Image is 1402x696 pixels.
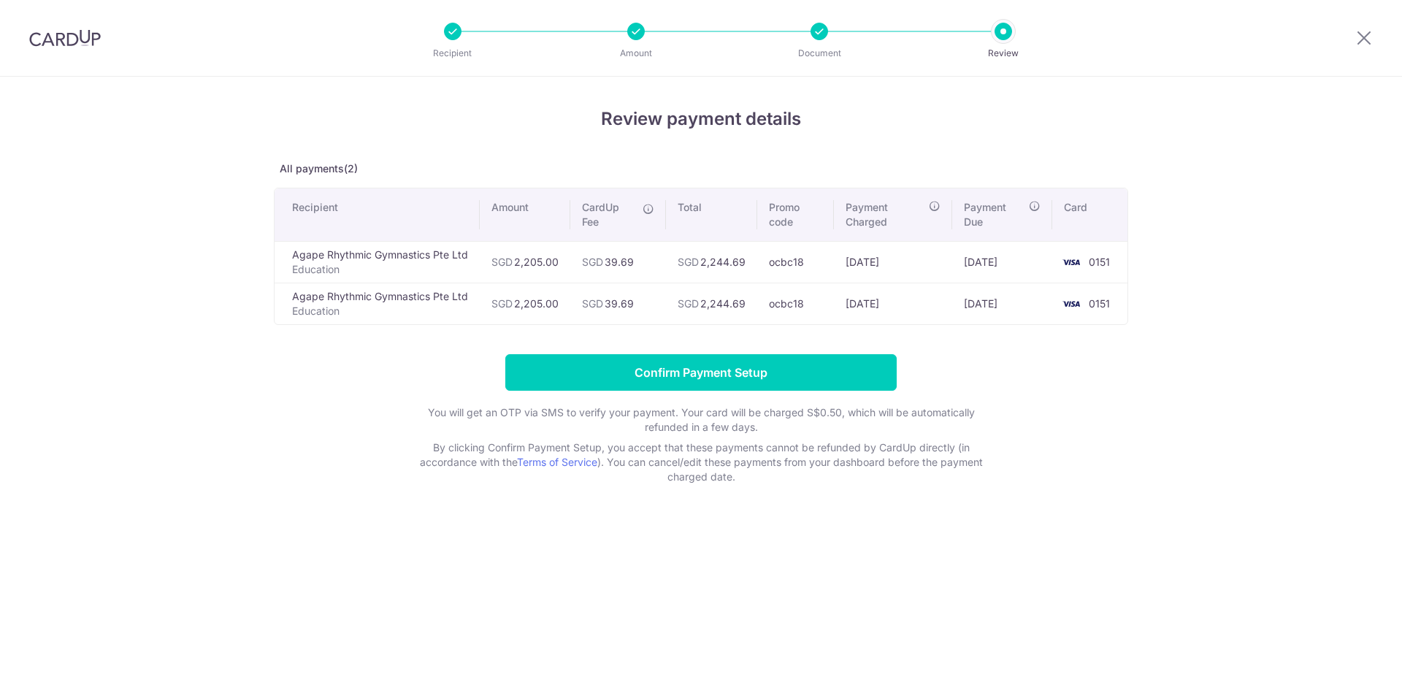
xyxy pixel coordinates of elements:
td: Agape Rhythmic Gymnastics Pte Ltd [275,241,480,283]
a: Terms of Service [517,456,597,468]
th: Promo code [757,188,834,241]
img: <span class="translation_missing" title="translation missing: en.account_steps.new_confirm_form.b... [1057,295,1086,313]
span: Payment Due [964,200,1024,229]
th: Card [1052,188,1127,241]
td: ocbc18 [757,283,834,324]
span: CardUp Fee [582,200,635,229]
p: All payments(2) [274,161,1128,176]
span: SGD [678,297,699,310]
span: Payment Charged [846,200,924,229]
td: [DATE] [834,283,952,324]
p: Education [292,262,468,277]
p: Review [949,46,1057,61]
td: ocbc18 [757,241,834,283]
span: 0151 [1089,256,1110,268]
th: Total [666,188,757,241]
td: 2,244.69 [666,283,757,324]
span: 0151 [1089,297,1110,310]
img: CardUp [29,29,101,47]
p: Recipient [399,46,507,61]
p: Education [292,304,468,318]
td: 39.69 [570,241,666,283]
p: You will get an OTP via SMS to verify your payment. Your card will be charged S$0.50, which will ... [409,405,993,435]
h4: Review payment details [274,106,1128,132]
input: Confirm Payment Setup [505,354,897,391]
td: 39.69 [570,283,666,324]
span: SGD [491,297,513,310]
td: [DATE] [952,283,1052,324]
td: 2,205.00 [480,283,570,324]
p: Document [765,46,873,61]
td: [DATE] [834,241,952,283]
td: 2,205.00 [480,241,570,283]
p: Amount [582,46,690,61]
span: SGD [582,256,603,268]
img: <span class="translation_missing" title="translation missing: en.account_steps.new_confirm_form.b... [1057,253,1086,271]
span: SGD [678,256,699,268]
td: Agape Rhythmic Gymnastics Pte Ltd [275,283,480,324]
th: Recipient [275,188,480,241]
td: 2,244.69 [666,241,757,283]
p: By clicking Confirm Payment Setup, you accept that these payments cannot be refunded by CardUp di... [409,440,993,484]
span: SGD [582,297,603,310]
td: [DATE] [952,241,1052,283]
span: SGD [491,256,513,268]
th: Amount [480,188,570,241]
